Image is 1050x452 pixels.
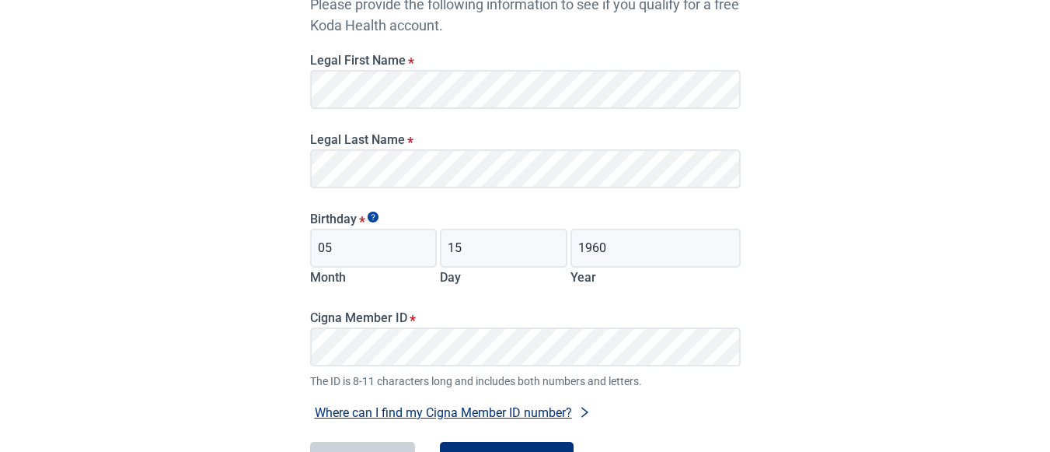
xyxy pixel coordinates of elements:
button: Where can I find my Cigna Member ID number? [310,402,595,423]
label: Legal First Name [310,53,741,68]
span: The ID is 8-11 characters long and includes both numbers and letters. [310,373,741,390]
input: Birth day [440,229,567,268]
label: Month [310,270,346,285]
label: Legal Last Name [310,132,741,147]
input: Birth month [310,229,438,268]
span: Show tooltip [368,212,378,222]
label: Day [440,270,461,285]
legend: Birthday [310,212,741,226]
input: Birth year [570,229,740,268]
label: Cigna Member ID [310,310,741,325]
span: right [578,406,591,419]
label: Year [570,270,596,285]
